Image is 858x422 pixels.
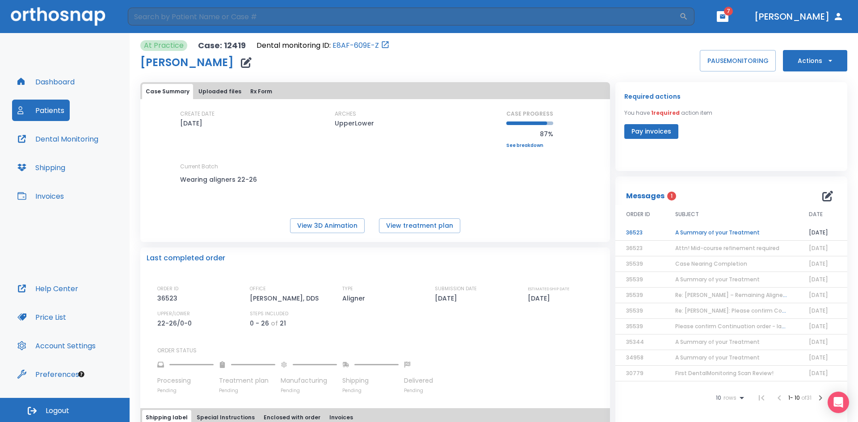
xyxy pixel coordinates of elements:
p: ORDER STATUS [157,347,604,355]
span: 35539 [626,307,643,314]
p: CREATE DATE [180,110,214,118]
p: CASE PROGRESS [506,110,553,118]
span: A Summary of your Treatment [675,338,760,346]
p: 87% [506,129,553,139]
p: Delivered [404,376,433,385]
span: 1 [667,192,676,201]
span: [DATE] [809,307,828,314]
h1: [PERSON_NAME] [140,57,234,68]
button: View 3D Animation [290,218,365,233]
p: Pending [404,387,433,394]
p: Dental monitoring ID: [257,40,331,51]
td: [DATE] [798,225,847,241]
p: Pending [342,387,399,394]
span: [DATE] [809,276,828,283]
td: A Summary of your Treatment [665,225,798,241]
button: Account Settings [12,335,101,356]
button: PAUSEMONITORING [700,50,776,71]
p: Aligner [342,293,368,304]
p: ESTIMATED SHIP DATE [528,285,569,293]
span: 35539 [626,276,643,283]
button: Case Summary [142,84,193,99]
span: [DATE] [809,244,828,252]
a: Patients [12,100,70,121]
p: ARCHES [335,110,356,118]
button: [PERSON_NAME] [751,8,847,25]
a: See breakdown [506,143,553,148]
p: UpperLower [335,118,374,129]
button: Help Center [12,278,84,299]
span: 1 - 10 [788,394,801,401]
div: Tooltip anchor [77,370,85,378]
a: E8AF-609E-Z [332,40,379,51]
span: [DATE] [809,291,828,299]
p: Manufacturing [281,376,337,385]
p: UPPER/LOWER [157,310,190,318]
p: ORDER ID [157,285,178,293]
p: SUBMISSION DATE [435,285,477,293]
p: At Practice [144,40,184,51]
button: Actions [783,50,847,71]
span: 35539 [626,260,643,267]
p: [PERSON_NAME], DDS [250,293,322,304]
a: Dashboard [12,71,80,92]
span: SUBJECT [675,210,699,218]
span: Logout [46,406,69,416]
span: [DATE] [809,260,828,267]
span: [DATE] [809,354,828,361]
span: Attn! Mid-course refinement required [675,244,779,252]
span: 35344 [626,338,644,346]
p: You have action item [624,109,712,117]
span: 1 required [651,109,680,117]
button: Price List [12,306,71,328]
span: 36523 [626,244,643,252]
span: rows [721,395,736,401]
span: A Summary of your Treatment [675,276,760,283]
span: Case Nearing Completion [675,260,747,267]
p: [DATE] [528,293,553,304]
span: First DentalMonitoring Scan Review! [675,369,774,377]
p: Treatment plan [219,376,275,385]
p: Case: 12419 [198,40,246,51]
button: Preferences [12,364,84,385]
button: View treatment plan [379,218,460,233]
p: Pending [219,387,275,394]
span: [DATE] [809,369,828,377]
span: Please confirm Continuation order - last order was very recent [675,322,848,330]
p: [DATE] [435,293,460,304]
p: Required actions [624,91,681,102]
span: A Summary of your Treatment [675,354,760,361]
p: [DATE] [180,118,202,129]
p: Current Batch [180,163,261,171]
span: 35539 [626,291,643,299]
img: Orthosnap [11,7,105,25]
span: 34958 [626,354,643,361]
p: Pending [157,387,214,394]
span: [DATE] [809,338,828,346]
div: Open patient in dental monitoring portal [257,40,390,51]
p: Shipping [342,376,399,385]
input: Search by Patient Name or Case # [128,8,679,25]
div: Open Intercom Messenger [828,392,849,413]
button: Uploaded files [195,84,245,99]
span: Re: [PERSON_NAME] – Remaining Aligners Order Confirmation [675,291,843,299]
p: Last completed order [147,253,225,263]
button: Dental Monitoring [12,128,104,150]
p: Wearing aligners 22-26 [180,174,261,185]
p: 0 - 26 [250,318,269,329]
span: 30779 [626,369,643,377]
p: 36523 [157,293,181,304]
p: OFFICE [250,285,266,293]
p: 22-26/0-0 [157,318,195,329]
div: tabs [142,84,608,99]
p: STEPS INCLUDED [250,310,288,318]
button: Invoices [12,185,69,207]
p: Messages [626,191,665,201]
span: 7 [724,7,733,16]
button: Shipping [12,157,71,178]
